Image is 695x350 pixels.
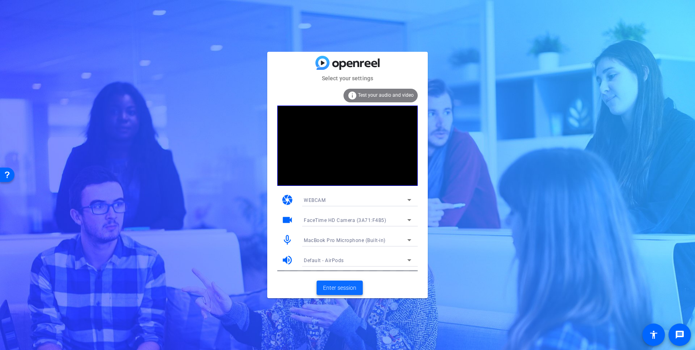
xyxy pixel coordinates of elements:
span: MacBook Pro Microphone (Built-in) [304,238,386,243]
button: Enter session [317,281,363,295]
mat-icon: accessibility [649,330,658,340]
mat-card-subtitle: Select your settings [267,74,428,83]
span: Test your audio and video [358,92,414,98]
span: WEBCAM [304,197,325,203]
mat-icon: message [675,330,685,340]
mat-icon: mic_none [281,234,293,246]
mat-icon: camera [281,194,293,206]
span: FaceTime HD Camera (3A71:F4B5) [304,218,386,223]
span: Default - AirPods [304,258,344,263]
span: Enter session [323,284,356,292]
img: blue-gradient.svg [315,56,380,70]
mat-icon: volume_up [281,254,293,266]
mat-icon: info [347,91,357,100]
mat-icon: videocam [281,214,293,226]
